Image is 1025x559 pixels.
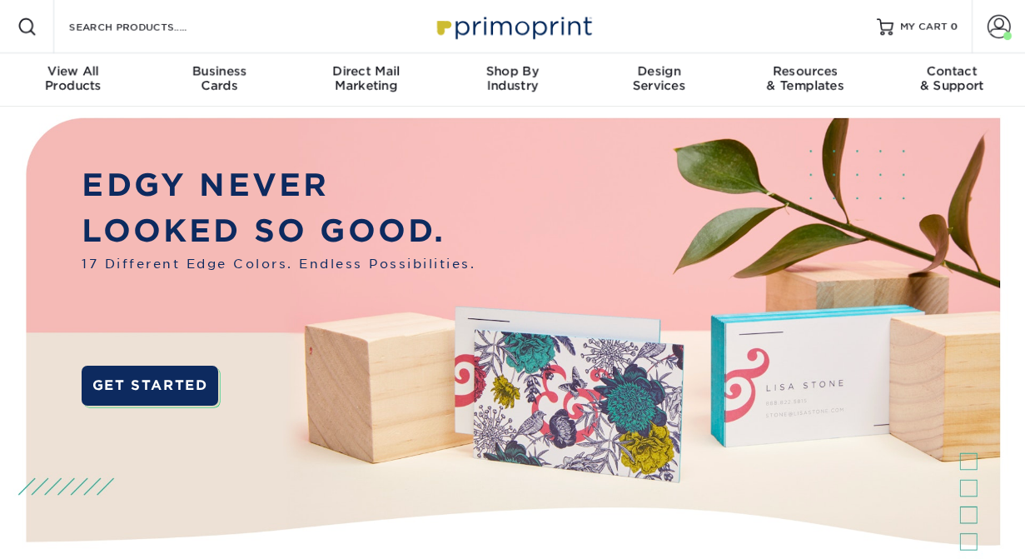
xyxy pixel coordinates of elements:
[732,63,878,93] div: & Templates
[951,21,958,32] span: 0
[147,63,293,93] div: Cards
[82,162,475,208] p: EDGY NEVER
[585,63,732,93] div: Services
[440,63,586,78] span: Shop By
[82,255,475,273] span: 17 Different Edge Colors. Endless Possibilities.
[732,63,878,78] span: Resources
[900,20,948,34] span: MY CART
[67,17,230,37] input: SEARCH PRODUCTS.....
[878,53,1025,107] a: Contact& Support
[82,366,217,407] a: GET STARTED
[293,63,440,93] div: Marketing
[440,53,586,107] a: Shop ByIndustry
[878,63,1025,78] span: Contact
[430,8,596,44] img: Primoprint
[82,208,475,254] p: LOOKED SO GOOD.
[147,53,293,107] a: BusinessCards
[732,53,878,107] a: Resources& Templates
[878,63,1025,93] div: & Support
[293,63,440,78] span: Direct Mail
[440,63,586,93] div: Industry
[147,63,293,78] span: Business
[293,53,440,107] a: Direct MailMarketing
[585,53,732,107] a: DesignServices
[585,63,732,78] span: Design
